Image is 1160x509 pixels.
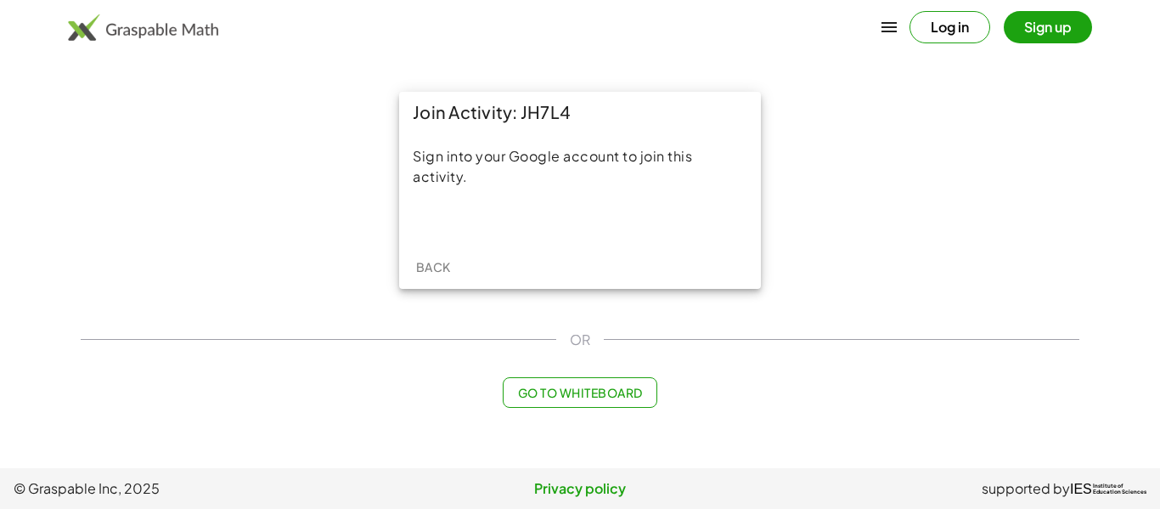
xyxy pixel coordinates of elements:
span: Go to Whiteboard [517,385,642,400]
span: OR [570,330,590,350]
span: © Graspable Inc, 2025 [14,478,391,499]
span: IES [1070,481,1092,497]
button: Sign up [1004,11,1092,43]
span: Back [415,259,450,274]
a: Privacy policy [391,478,769,499]
button: Back [406,252,460,282]
span: supported by [982,478,1070,499]
button: Log in [909,11,990,43]
div: Join Activity: JH7L4 [399,92,761,133]
button: Go to Whiteboard [503,377,656,408]
div: Sign into your Google account to join this activity. [413,146,747,187]
a: IESInstitute ofEducation Sciences [1070,478,1146,499]
span: Institute of Education Sciences [1093,484,1146,495]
